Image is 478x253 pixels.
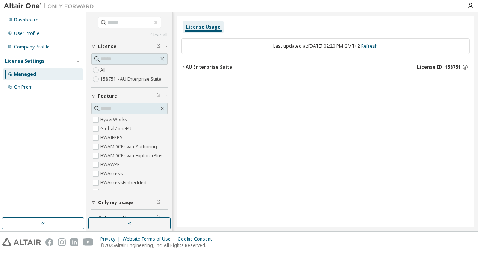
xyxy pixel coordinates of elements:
span: Only my usage [98,200,133,206]
div: Website Terms of Use [123,236,178,242]
div: Privacy [100,236,123,242]
label: 158751 - AU Enterprise Suite [100,75,163,84]
img: instagram.svg [58,238,66,246]
div: Dashboard [14,17,39,23]
label: HWActivate [100,187,126,196]
div: AU Enterprise Suite [186,64,232,70]
span: License ID: 158751 [417,64,461,70]
label: HWAMDCPrivateExplorerPlus [100,151,164,160]
label: HWAIFPBS [100,133,124,142]
button: AU Enterprise SuiteLicense ID: 158751 [181,59,470,75]
img: facebook.svg [45,238,53,246]
label: HWAccessEmbedded [100,178,148,187]
button: Feature [91,88,168,104]
span: Clear filter [156,215,161,221]
div: Managed [14,71,36,77]
div: Cookie Consent [178,236,216,242]
label: GlobalZoneEU [100,124,133,133]
span: Feature [98,93,117,99]
button: Only my usage [91,194,168,211]
label: HWAccess [100,169,124,178]
div: License Usage [186,24,221,30]
div: User Profile [14,30,39,36]
label: All [100,66,107,75]
img: Altair One [4,2,98,10]
div: License Settings [5,58,45,64]
label: HyperWorks [100,115,129,124]
img: linkedin.svg [70,238,78,246]
span: Only used licenses [98,215,143,221]
span: License [98,44,116,50]
div: On Prem [14,84,33,90]
p: © 2025 Altair Engineering, Inc. All Rights Reserved. [100,242,216,248]
img: altair_logo.svg [2,238,41,246]
div: Company Profile [14,44,50,50]
a: Refresh [361,43,378,49]
span: Clear filter [156,93,161,99]
span: Clear filter [156,44,161,50]
div: Last updated at: [DATE] 02:20 PM GMT+2 [181,38,470,54]
label: HWAMDCPrivateAuthoring [100,142,159,151]
a: Clear all [91,32,168,38]
img: youtube.svg [83,238,94,246]
label: HWAWPF [100,160,121,169]
button: License [91,38,168,55]
span: Clear filter [156,200,161,206]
